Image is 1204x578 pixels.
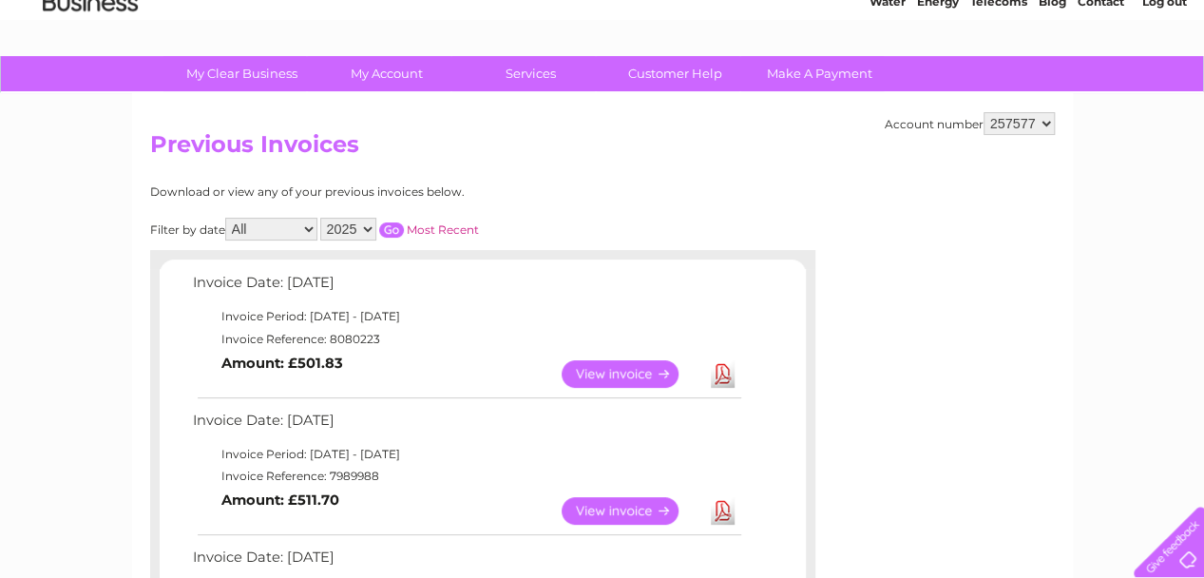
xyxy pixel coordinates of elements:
td: Invoice Date: [DATE] [188,270,744,305]
a: Make A Payment [741,56,898,91]
a: View [562,360,701,388]
a: Water [870,81,906,95]
b: Amount: £501.83 [221,355,343,372]
a: Download [711,360,735,388]
a: My Clear Business [163,56,320,91]
div: Clear Business is a trading name of Verastar Limited (registered in [GEOGRAPHIC_DATA] No. 3667643... [154,10,1052,92]
a: Customer Help [597,56,754,91]
td: Invoice Reference: 7989988 [188,465,744,488]
div: Filter by date [150,218,649,241]
a: Contact [1078,81,1124,95]
a: Telecoms [970,81,1027,95]
a: Energy [917,81,959,95]
div: Download or view any of your previous invoices below. [150,185,649,199]
a: Services [452,56,609,91]
h2: Previous Invoices [150,131,1055,167]
a: Log out [1141,81,1186,95]
a: Download [711,497,735,525]
td: Invoice Period: [DATE] - [DATE] [188,305,744,328]
td: Invoice Date: [DATE] [188,408,744,443]
a: Most Recent [407,222,479,237]
a: My Account [308,56,465,91]
a: View [562,497,701,525]
td: Invoice Reference: 8080223 [188,328,744,351]
b: Amount: £511.70 [221,491,339,509]
a: 0333 014 3131 [846,10,977,33]
div: Account number [885,112,1055,135]
img: logo.png [42,49,139,107]
a: Blog [1039,81,1066,95]
td: Invoice Period: [DATE] - [DATE] [188,443,744,466]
